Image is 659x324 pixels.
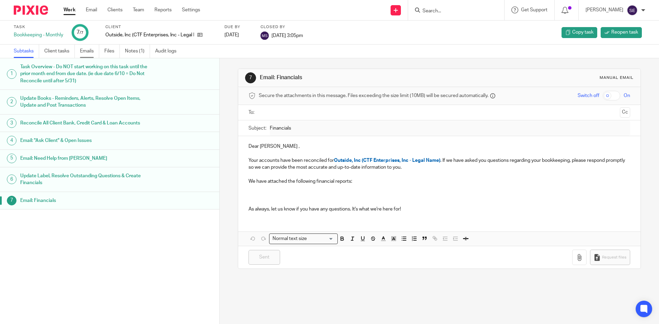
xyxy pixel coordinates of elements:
h1: Email: Need Help from [PERSON_NAME] [20,153,149,164]
img: svg%3E [261,32,269,40]
span: Outside, Inc (CTF Enterprises, Inc - Legal Name) [334,158,440,163]
h1: Email: "Ask Client" & Open Issues [20,135,149,146]
div: 1 [7,69,16,79]
h1: Update Books - Reminders, Alerts, Resolve Open Items, Update and Post Transactions [20,93,149,111]
a: Copy task [562,27,597,38]
span: Reopen task [611,29,638,36]
button: Cc [620,107,630,118]
h1: Email: Financials [260,74,454,81]
a: Files [104,45,120,58]
h1: Update Label, Resolve Outstanding Questions & Create Financials [20,171,149,188]
a: Emails [80,45,99,58]
div: 3 [7,118,16,128]
label: Subject: [248,125,266,132]
div: 2 [7,97,16,107]
span: Request files [602,255,626,260]
label: Task [14,24,63,30]
p: Outside, Inc (CTF Enterprises, Inc - Legal Name) [105,32,194,38]
span: Get Support [521,8,547,12]
h1: Task Overview - Do NOT start working on this task until the prior month end from due date. (ie du... [20,62,149,86]
label: To: [248,109,256,116]
a: Team [133,7,144,13]
span: Secure the attachments in this message. Files exceeding the size limit (10MB) will be secured aut... [259,92,488,99]
button: Request files [590,250,630,265]
a: Reopen task [601,27,642,38]
div: 4 [7,136,16,145]
span: Switch off [578,92,599,99]
div: 5 [7,154,16,163]
div: 6 [7,175,16,184]
input: Sent [248,250,280,265]
label: Due by [224,24,252,30]
a: Email [86,7,97,13]
a: Clients [107,7,123,13]
div: Search for option [269,233,338,244]
div: 7 [7,196,16,205]
div: Bookkeeping - Monthly [14,32,63,38]
a: Subtasks [14,45,39,58]
span: [DATE] 3:05pm [271,33,303,38]
span: Copy task [572,29,593,36]
div: Manual email [600,75,634,81]
input: Search [422,8,484,14]
img: Pixie [14,5,48,15]
span: On [624,92,630,99]
span: Normal text size [271,235,308,242]
a: Audit logs [155,45,182,58]
p: Your accounts have been reconciled for . If we have asked you questions regarding your bookkeepin... [248,157,630,171]
p: We have attached the following financial reports: [248,178,630,185]
a: Reports [154,7,172,13]
a: Client tasks [44,45,75,58]
div: 7 [77,28,83,36]
div: 7 [245,72,256,83]
p: As always, let us know if you have any questions. It's what we're here for! [248,206,630,213]
label: Closed by [261,24,303,30]
div: [DATE] [224,32,252,38]
input: Search for option [309,235,334,242]
small: /7 [80,31,83,35]
a: Work [63,7,76,13]
a: Notes (1) [125,45,150,58]
p: [PERSON_NAME] [586,7,623,13]
h1: Email: Financials [20,195,149,206]
label: Client [105,24,216,30]
p: Dear [PERSON_NAME] , [248,143,630,150]
img: svg%3E [627,5,638,16]
a: Settings [182,7,200,13]
h1: Reconcile All Client Bank, Credit Card & Loan Accounts [20,118,149,128]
